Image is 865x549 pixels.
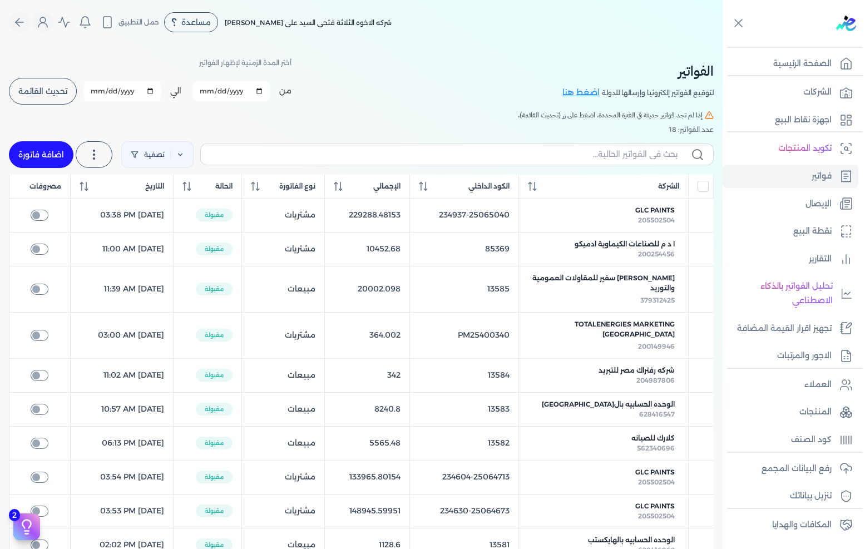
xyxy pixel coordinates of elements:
[215,181,233,191] span: الحالة
[836,16,856,31] img: logo
[638,342,675,350] span: 200149946
[638,250,675,258] span: 200254456
[723,373,858,397] a: العملاء
[639,410,675,418] span: 628416547
[631,433,675,443] span: كلارك للصيانه
[723,248,858,271] a: التقارير
[118,17,159,27] span: حمل التطبيق
[778,141,832,156] p: تكويد المنتجات
[635,205,675,215] span: GLC Paints
[170,85,181,97] label: الي
[181,18,211,26] span: مساعدة
[9,141,73,168] a: اضافة فاتورة
[225,18,392,27] span: شركه الاخوه الثلاثة فتحى السيد على [PERSON_NAME]
[635,467,675,477] span: GLC Paints
[562,87,602,99] a: اضغط هنا
[145,181,164,191] span: التاريخ
[723,513,858,537] a: المكافات والهدايا
[723,400,858,424] a: المنتجات
[777,349,832,363] p: الاجور والمرتبات
[723,344,858,368] a: الاجور والمرتبات
[279,85,291,97] label: من
[638,478,675,486] span: 205502504
[121,141,194,168] a: تصفية
[518,110,703,120] span: إذا لم تجد فواتير حديثة في الفترة المحددة، اضغط على زر (تحديث القائمة).
[809,252,832,266] p: التقارير
[635,501,675,511] span: GLC Paints
[799,405,832,419] p: المنتجات
[29,181,61,191] span: مصروفات
[588,535,675,545] span: الوحده الحسابيه بالهايكستب
[723,428,858,452] a: كود الصنف
[9,509,20,521] span: 2
[164,12,218,32] div: مساعدة
[199,56,291,70] p: أختر المدة الزمنية لإظهار الفواتير
[637,444,675,452] span: 562340696
[723,317,858,340] a: تجهيز اقرار القيمة المضافة
[9,125,714,135] div: عدد الفواتير: 18
[723,108,858,132] a: اجهزة نقاط البيع
[805,197,832,211] p: الإيصال
[13,513,40,540] button: 2
[9,78,77,105] button: تحديث القائمة
[775,113,832,127] p: اجهزة نقاط البيع
[723,484,858,508] a: تنزيل بياناتك
[602,86,714,100] p: لتوقيع الفواتير إلكترونيا وإرسالها للدولة
[636,376,675,384] span: 204987806
[723,192,858,216] a: الإيصال
[791,433,832,447] p: كود الصنف
[532,319,675,339] span: TotalEnergies Marketing [GEOGRAPHIC_DATA]
[772,518,832,532] p: المكافات والهدايا
[575,239,675,249] span: ا د م للصناعات الكيماوية ادميكو
[18,87,67,95] span: تحديث القائمة
[562,61,714,81] h2: الفواتير
[638,512,675,520] span: 205502504
[728,279,833,308] p: تحليل الفواتير بالذكاء الاصطناعي
[640,296,675,304] span: 379312425
[599,365,675,375] span: شركه رفتراك مصر للتبريد
[658,181,679,191] span: الشركة
[804,378,832,392] p: العملاء
[812,169,832,184] p: فواتير
[279,181,315,191] span: نوع الفاتورة
[532,273,675,293] span: [PERSON_NAME] سفير للمقاولات العمومية والتوريد
[373,181,401,191] span: الإجمالي
[723,165,858,188] a: فواتير
[723,275,858,312] a: تحليل الفواتير بالذكاء الاصطناعي
[793,224,832,239] p: نقطة البيع
[803,85,832,100] p: الشركات
[542,399,675,409] span: الوحده الحسابيه بال[GEOGRAPHIC_DATA]
[723,220,858,243] a: نقطة البيع
[773,57,832,71] p: الصفحة الرئيسية
[98,13,162,32] button: حمل التطبيق
[638,216,675,224] span: 205502504
[723,137,858,160] a: تكويد المنتجات
[723,52,858,76] a: الصفحة الرئيسية
[762,462,832,476] p: رفع البيانات المجمع
[468,181,510,191] span: الكود الداخلي
[210,149,678,160] input: بحث في الفواتير الحالية...
[723,81,858,104] a: الشركات
[737,322,832,336] p: تجهيز اقرار القيمة المضافة
[723,457,858,481] a: رفع البيانات المجمع
[790,489,832,503] p: تنزيل بياناتك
